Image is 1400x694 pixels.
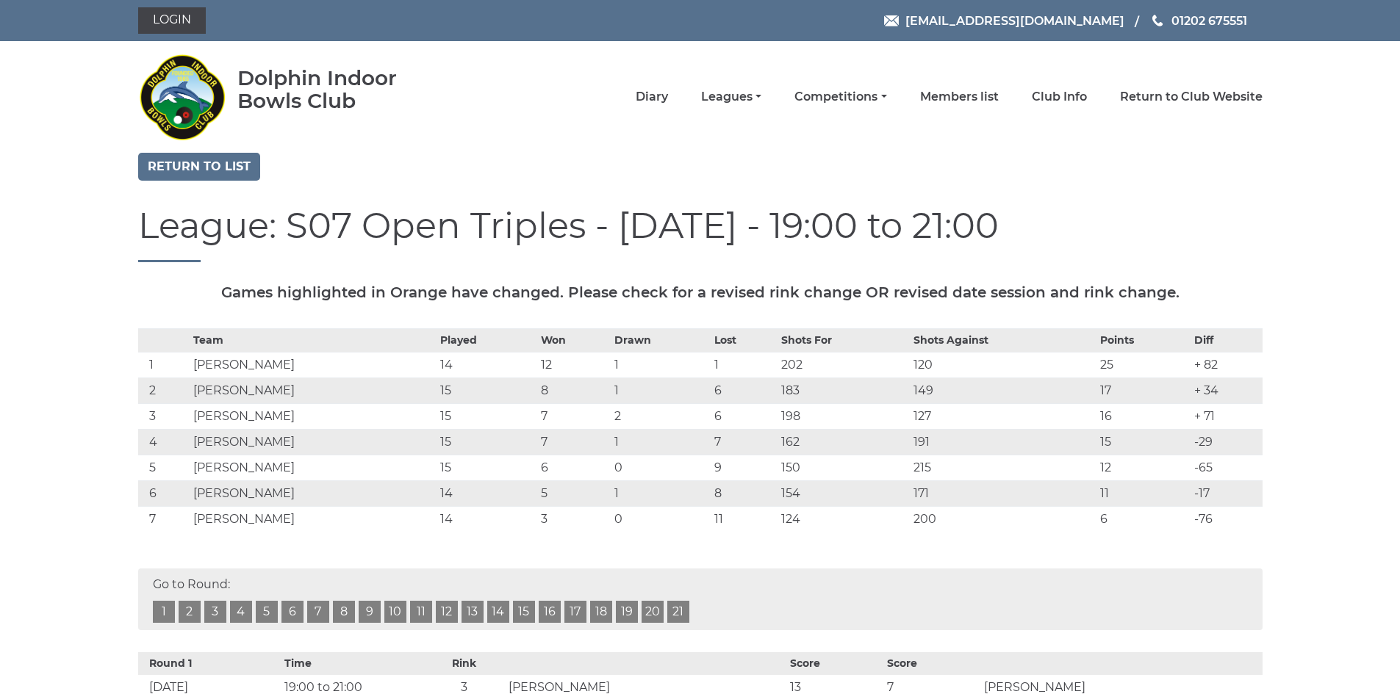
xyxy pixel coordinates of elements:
th: Shots For [778,328,910,352]
td: 124 [778,506,910,532]
td: 0 [611,455,711,480]
th: Score [883,652,980,675]
td: + 71 [1191,403,1263,429]
td: 6 [711,377,778,403]
td: 15 [437,429,536,455]
th: Team [190,328,437,352]
td: 215 [910,455,1097,480]
td: 15 [437,377,536,403]
img: Email [884,15,899,26]
a: Login [138,7,206,34]
th: Points [1096,328,1190,352]
td: 0 [611,506,711,532]
a: 18 [590,601,612,623]
td: 150 [778,455,910,480]
a: 14 [487,601,509,623]
td: 202 [778,352,910,377]
td: -65 [1191,455,1263,480]
th: Played [437,328,536,352]
a: Diary [636,89,668,105]
td: 7 [537,403,611,429]
td: [PERSON_NAME] [190,377,437,403]
td: 1 [611,429,711,455]
td: 3 [537,506,611,532]
a: Competitions [794,89,886,105]
td: 25 [1096,352,1190,377]
a: 11 [410,601,432,623]
td: [PERSON_NAME] [190,480,437,506]
td: 15 [1096,429,1190,455]
td: 3 [138,403,190,429]
td: 1 [611,480,711,506]
td: 14 [437,352,536,377]
td: 6 [138,480,190,506]
a: Phone us 01202 675551 [1150,12,1247,30]
a: 13 [462,601,484,623]
td: 149 [910,377,1097,403]
td: 191 [910,429,1097,455]
td: 171 [910,480,1097,506]
td: 162 [778,429,910,455]
a: 10 [384,601,406,623]
a: 1 [153,601,175,623]
img: Dolphin Indoor Bowls Club [138,46,226,148]
td: 1 [611,377,711,403]
a: 4 [230,601,252,623]
td: 16 [1096,403,1190,429]
th: Diff [1191,328,1263,352]
a: 7 [307,601,329,623]
h5: Games highlighted in Orange have changed. Please check for a revised rink change OR revised date ... [138,284,1263,300]
a: Members list [920,89,999,105]
td: 15 [437,455,536,480]
a: Leagues [701,89,761,105]
td: 17 [1096,377,1190,403]
a: 2 [179,601,201,623]
a: 8 [333,601,355,623]
th: Won [537,328,611,352]
th: Rink [423,652,505,675]
a: 15 [513,601,535,623]
a: 20 [642,601,664,623]
span: [EMAIL_ADDRESS][DOMAIN_NAME] [905,13,1124,27]
td: 2 [138,377,190,403]
td: 6 [711,403,778,429]
th: Time [281,652,423,675]
td: 183 [778,377,910,403]
a: 19 [616,601,638,623]
td: 200 [910,506,1097,532]
td: 15 [437,403,536,429]
td: 127 [910,403,1097,429]
a: Club Info [1032,89,1087,105]
td: -76 [1191,506,1263,532]
td: 12 [1096,455,1190,480]
a: 12 [436,601,458,623]
td: [PERSON_NAME] [190,506,437,532]
a: Return to Club Website [1120,89,1263,105]
h1: League: S07 Open Triples - [DATE] - 19:00 to 21:00 [138,206,1263,262]
td: 1 [711,352,778,377]
td: 8 [537,377,611,403]
a: 3 [204,601,226,623]
td: 198 [778,403,910,429]
td: 120 [910,352,1097,377]
a: Email [EMAIL_ADDRESS][DOMAIN_NAME] [884,12,1124,30]
td: 2 [611,403,711,429]
td: 7 [711,429,778,455]
td: [PERSON_NAME] [190,352,437,377]
span: 01202 675551 [1171,13,1247,27]
td: + 82 [1191,352,1263,377]
a: 17 [564,601,586,623]
th: Shots Against [910,328,1097,352]
td: 1 [138,352,190,377]
td: 6 [1096,506,1190,532]
td: + 34 [1191,377,1263,403]
a: Return to list [138,153,260,181]
td: 1 [611,352,711,377]
th: Drawn [611,328,711,352]
td: 5 [138,455,190,480]
td: -29 [1191,429,1263,455]
a: 9 [359,601,381,623]
td: 11 [711,506,778,532]
td: 6 [537,455,611,480]
td: 8 [711,480,778,506]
